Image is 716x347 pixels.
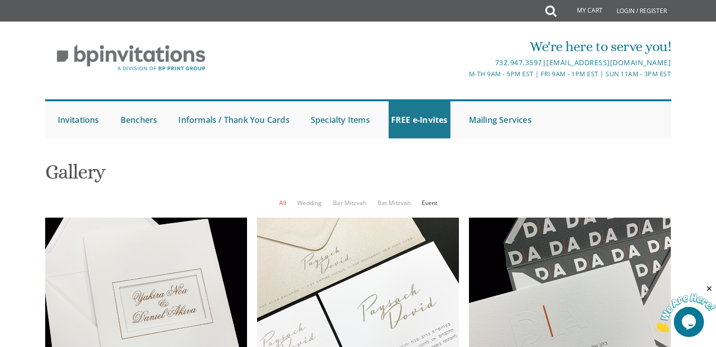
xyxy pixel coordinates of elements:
[45,161,671,191] h1: Gallery
[378,199,411,207] a: Bat Mitzvah
[176,101,292,138] a: Informals / Thank You Cards
[333,199,367,207] a: Bar Mitzvah
[555,1,610,21] a: My Cart
[279,199,286,207] a: All
[55,101,102,138] a: Invitations
[45,37,217,79] img: BP Invitation Loft
[254,37,671,57] div: We're here to serve you!
[495,58,542,67] a: 732.947.3597
[297,199,322,207] a: Wedding
[254,69,671,79] div: M-Th 9am - 5pm EST | Fri 9am - 1pm EST | Sun 11am - 3pm EST
[466,101,534,138] a: Mailing Services
[254,57,671,69] div: |
[389,101,450,138] a: FREE e-Invites
[422,199,437,207] a: Event
[308,101,373,138] a: Specialty Items
[546,58,671,67] a: [EMAIL_ADDRESS][DOMAIN_NAME]
[118,101,160,138] a: Benchers
[654,284,716,332] iframe: chat widget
